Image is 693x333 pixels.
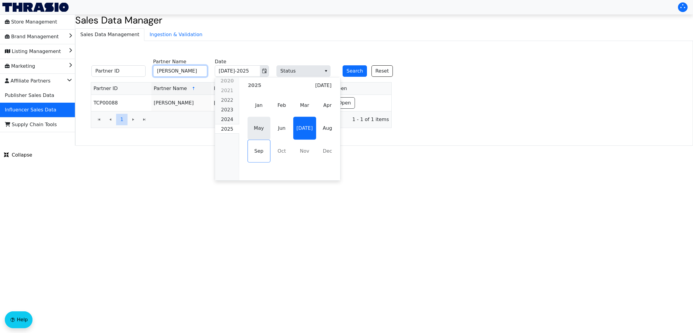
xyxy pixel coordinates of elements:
button: Search [343,65,367,77]
td: [PERSON_NAME] [151,95,211,111]
span: Jan [248,94,270,117]
td: 2025 Mar [293,94,316,117]
td: [DATE] [211,95,272,111]
span: Brand Management [5,32,59,42]
span: 2021 [221,88,233,93]
span: Partner ID [94,85,118,92]
span: Help [17,316,28,323]
button: [DATE] [311,80,335,91]
span: 2025 [221,126,233,132]
h2: Sales Data Manager [75,14,693,26]
td: 2025 Apr [316,94,339,117]
span: [DATE] [315,82,331,89]
span: Store Management [5,17,57,27]
span: May [248,117,270,140]
span: Feb [270,94,293,117]
span: Influencer Sales Data [5,105,56,115]
td: 2025 Jun [270,117,293,140]
button: Toggle calendar [260,66,269,76]
span: Partner Name [154,85,187,92]
img: Thrasio Logo [2,3,69,12]
span: 1 [120,116,123,123]
span: Open [338,99,351,107]
span: Sep [248,140,270,163]
td: 2025 Sep [248,140,270,163]
td: TCP00088 [91,95,151,111]
span: 2020 [220,78,234,84]
td: 2025 May [248,117,270,140]
span: [DATE] [293,117,316,140]
span: Publisher Sales Data [5,91,54,100]
span: 2023 [221,107,233,113]
span: Status [276,65,331,77]
button: select [322,66,330,76]
span: Apr [316,94,339,117]
label: Partner Name [153,58,186,65]
span: Marketing [5,61,35,71]
span: Affiliate Partners [5,76,51,86]
span: 1 - 1 of 1 items [155,116,389,123]
span: Supply Chain Tools [5,120,57,129]
td: 2025 Feb [270,94,293,117]
label: Date [215,58,226,65]
span: Listing Management [5,47,61,56]
span: 2022 [221,97,233,103]
td: 2025 Aug [316,117,339,140]
div: Page 1 of 1 [91,111,391,128]
span: 2024 [221,117,233,122]
span: Invoice Date [214,85,244,92]
span: Sales Data Management [75,29,144,41]
button: Page 1 [116,114,128,125]
td: 2025 Jul [293,117,316,140]
span: Aug [316,117,339,140]
button: Reset [371,65,393,77]
input: Jul-2025 [215,66,260,76]
span: Jun [270,117,293,140]
button: Help floatingactionbutton [5,311,32,328]
td: 2025 Jan [248,94,270,117]
span: Open [334,85,347,92]
span: Collapse [4,151,32,159]
span: Ingestion & Validation [145,29,207,41]
span: Mar [293,94,316,117]
button: Open [334,97,355,109]
th: 2025 [248,82,339,94]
